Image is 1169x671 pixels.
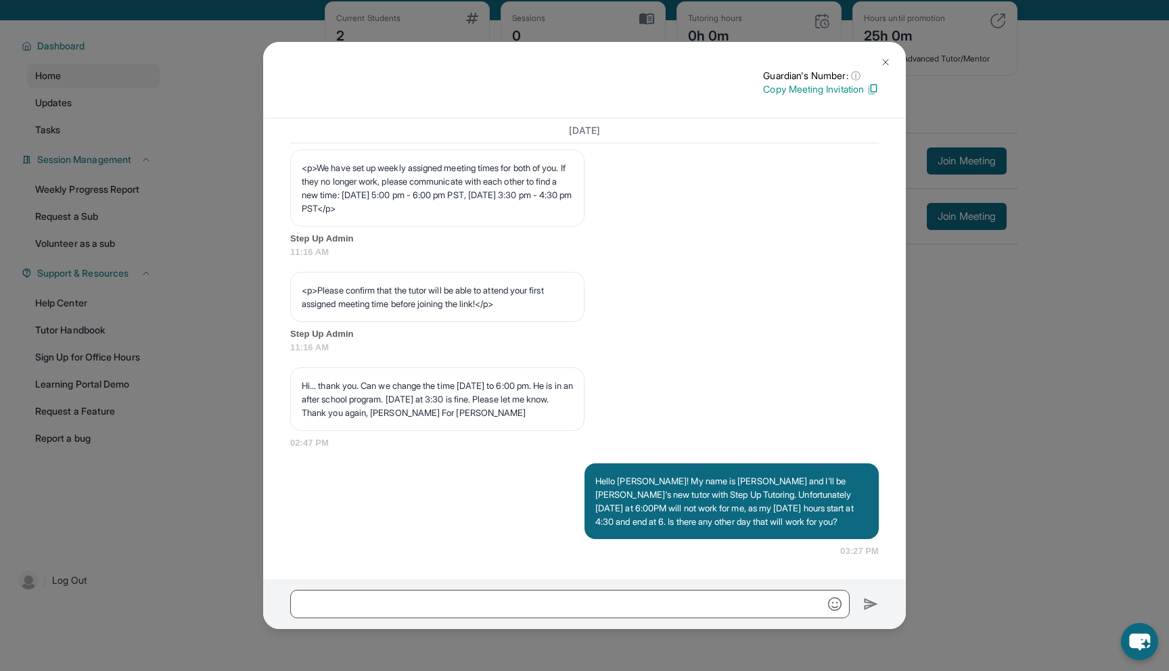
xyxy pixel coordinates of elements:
span: 02:47 PM [290,436,879,450]
span: 11:16 AM [290,341,879,354]
img: Emoji [828,597,842,611]
p: <p>Please confirm that the tutor will be able to attend your first assigned meeting time before j... [302,283,573,310]
span: ⓘ [851,69,861,83]
p: Guardian's Number: [763,69,879,83]
p: Hi... thank you. Can we change the time [DATE] to 6:00 pm. He is in an after school program. [DAT... [302,379,573,419]
span: 11:16 AM [290,246,879,259]
img: Close Icon [880,57,891,68]
span: Step Up Admin [290,327,879,341]
p: Copy Meeting Invitation [763,83,879,96]
button: chat-button [1121,623,1158,660]
span: Step Up Admin [290,232,879,246]
p: Hello [PERSON_NAME]! My name is [PERSON_NAME] and I'll be [PERSON_NAME]'s new tutor with Step Up ... [595,474,868,528]
p: <p>We have set up weekly assigned meeting times for both of you. If they no longer work, please c... [302,161,573,215]
img: Send icon [863,596,879,612]
h3: [DATE] [290,124,879,137]
img: Copy Icon [867,83,879,95]
span: 03:27 PM [840,545,879,558]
